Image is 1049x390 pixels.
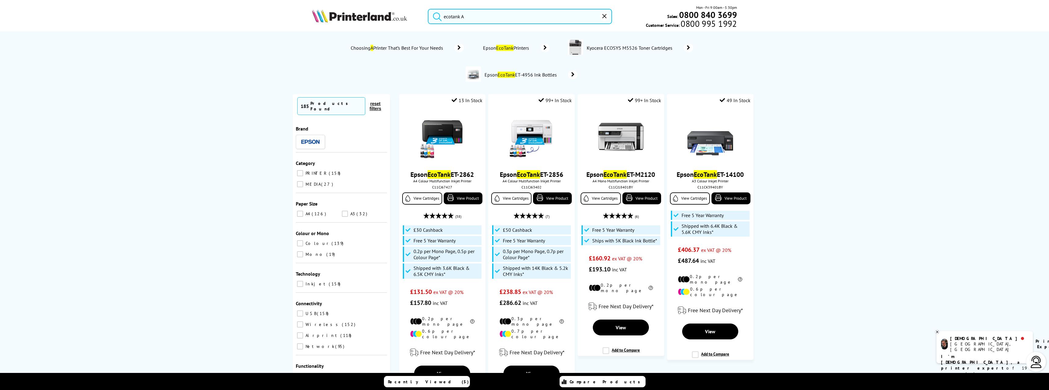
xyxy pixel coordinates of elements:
span: inc VAT [523,300,538,306]
a: Recently Viewed (5) [384,376,470,387]
span: Wireless [304,322,341,327]
span: 139 [331,241,345,246]
span: 0800 995 1992 [680,21,737,27]
span: Shipped with 6.4K Black & 5.6K CMY Inks* [682,223,748,235]
span: ex VAT @ 20% [433,289,464,295]
span: (7) [546,211,550,222]
div: C11CK39401BY [671,185,749,189]
a: Printerland Logo [312,9,420,24]
button: reset filters [365,101,385,111]
span: 158 [317,311,330,316]
mark: EcoTank [517,170,540,179]
div: [GEOGRAPHIC_DATA], [GEOGRAPHIC_DATA] [950,341,1028,352]
span: (6) [635,211,639,222]
input: Wireless 152 [297,321,303,327]
li: 0.2p per mono page [678,274,742,285]
img: Epson-ET-M2120-Front-Small.jpg [598,114,644,160]
span: 158 [329,170,342,176]
label: Add to Compare [603,347,640,359]
span: Free 5 Year Warranty [592,227,634,233]
span: Shipped with 14K Black & 5.2k CMY Inks* [503,265,569,277]
div: 99+ In Stock [539,97,572,103]
img: chris-livechat.png [941,339,948,349]
a: View Product [711,192,750,204]
span: ex VAT @ 20% [523,289,553,295]
b: I'm [DEMOGRAPHIC_DATA], a printer expert [941,354,1022,371]
span: £487.64 [678,257,699,265]
a: EpsonEcoTankET-14100 [677,170,744,179]
div: 13 In Stock [452,97,482,103]
span: £50 Cashback [503,227,532,233]
mark: A [371,45,373,51]
img: 1102R83NL0-conspage.jpg [568,40,583,55]
span: 32 [356,211,369,216]
span: Paper Size [296,201,317,207]
div: Products Found [310,101,362,112]
span: Sales: [667,13,678,19]
span: Customer Service: [646,21,737,28]
a: View Cartridges [670,192,710,205]
a: 0800 840 3699 [678,12,737,18]
a: View Product [533,192,572,204]
a: EpsonEcoTankET-M2120 [586,170,655,179]
span: 158 [329,281,342,287]
li: 0.2p per mono page [589,282,653,293]
span: Free 5 Year Warranty [682,212,724,218]
span: Colour or Mono [296,230,329,236]
input: A4 126 [297,211,303,217]
li: 0.2p per mono page [410,316,474,327]
mark: EcoTank [496,45,514,51]
span: A4 Colour Multifunction Inkjet Printer [402,179,482,183]
span: Ships with 5K Black Ink Bottle* [592,238,657,244]
mark: EcoTank [603,170,627,179]
img: Printerland Logo [312,9,407,23]
span: MEDIA [304,181,320,187]
a: View [682,324,738,339]
a: Kyocera ECOSYS M5526 Toner Cartridges [586,40,693,56]
div: modal_delivery [491,344,571,361]
a: View Product [444,192,482,204]
span: Mon - Fri 9:00am - 5:30pm [696,5,737,10]
span: 185 [301,103,309,109]
div: 99+ In Stock [628,97,661,103]
span: 152 [342,322,357,327]
span: Category [296,160,315,166]
div: C11CJ63402 [493,185,570,189]
a: ChoosingAPrinter That’s Best For Your Needs [350,44,464,52]
span: PRINTER [304,170,328,176]
span: Free 5 Year Warranty [503,238,545,244]
span: £160.92 [589,254,610,262]
a: View [503,366,560,381]
span: £406.37 [678,246,700,254]
span: inc VAT [700,258,715,264]
span: £238.85 [499,288,521,296]
span: A4 Mono Multifunction Inkjet Printer [581,179,661,183]
span: View [616,324,626,331]
img: user-headset-light.svg [1030,356,1042,368]
span: 19 [326,252,336,257]
span: Airprint [304,333,340,338]
span: Free Next Day Delivery* [510,349,564,356]
input: Inkjet 158 [297,281,303,287]
span: Recently Viewed (5) [388,379,469,385]
li: 0.7p per colour page [499,328,564,339]
a: View Cartridges [581,192,621,205]
div: C11CJ67427 [404,185,481,189]
span: View [705,328,715,335]
input: Network 95 [297,343,303,349]
span: View [526,370,537,377]
img: epson-et-2862-ink-included-small.jpg [419,114,465,160]
input: PRINTER 158 [297,170,303,176]
div: [DEMOGRAPHIC_DATA] [950,336,1028,341]
a: EpsonEcoTankPrinters [482,44,550,52]
b: 0800 840 3699 [679,9,737,20]
label: Add to Compare [692,351,729,363]
li: 0.3p per mono page [499,316,564,327]
span: Brand [296,126,308,132]
span: View [437,370,447,377]
input: Search prod [428,9,612,24]
span: £131.50 [410,288,432,296]
a: View [414,366,470,381]
span: inc VAT [612,267,627,273]
span: Free Next Day Delivery* [688,307,743,314]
